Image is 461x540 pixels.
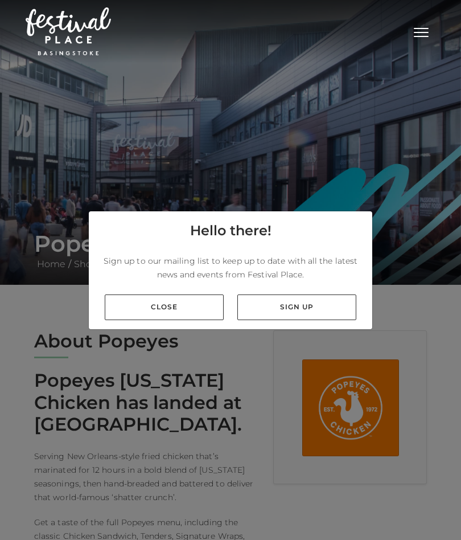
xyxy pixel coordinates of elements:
[26,7,111,55] img: Festival Place Logo
[190,220,271,241] h4: Hello there!
[98,254,363,281] p: Sign up to our mailing list to keep up to date with all the latest news and events from Festival ...
[105,294,224,320] a: Close
[237,294,356,320] a: Sign up
[407,23,435,39] button: Toggle navigation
